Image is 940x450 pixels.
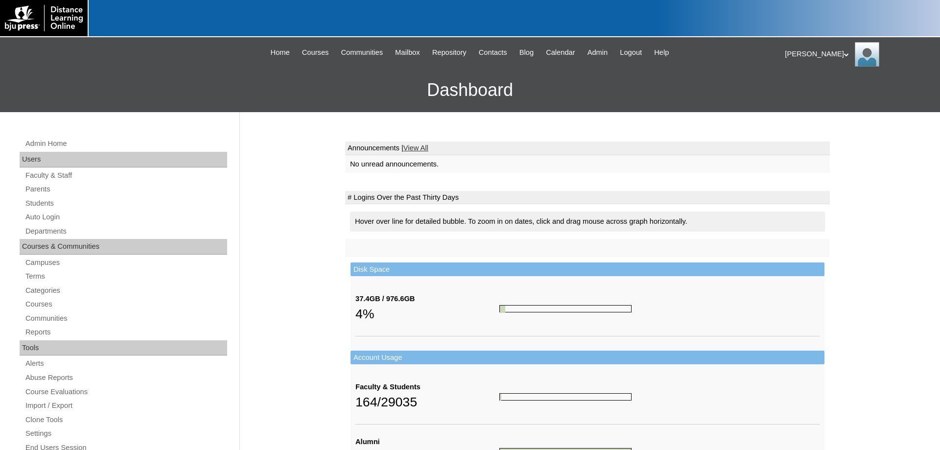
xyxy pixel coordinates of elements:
td: Account Usage [351,351,824,365]
span: Communities [341,47,383,58]
a: Categories [24,284,227,297]
span: Mailbox [395,47,420,58]
a: Contacts [474,47,512,58]
a: Courses [297,47,334,58]
a: Abuse Reports [24,372,227,384]
img: logo-white.png [5,5,83,31]
a: Course Evaluations [24,386,227,398]
a: Admin Home [24,138,227,150]
a: Communities [336,47,388,58]
div: [PERSON_NAME] [785,42,930,67]
a: View All [403,144,428,152]
div: Courses & Communities [20,239,227,255]
div: Alumni [355,437,499,447]
a: Faculty & Staff [24,169,227,182]
div: Faculty & Students [355,382,499,392]
a: Blog [515,47,539,58]
a: Departments [24,225,227,237]
a: Courses [24,298,227,310]
a: Admin [583,47,613,58]
div: Tools [20,340,227,356]
span: Repository [432,47,467,58]
td: No unread announcements. [345,155,830,173]
span: Contacts [479,47,507,58]
a: Parents [24,183,227,195]
div: 37.4GB / 976.6GB [355,294,499,304]
a: Repository [427,47,471,58]
a: Help [649,47,674,58]
a: Alerts [24,357,227,370]
td: Disk Space [351,262,824,277]
a: Home [266,47,295,58]
span: Logout [620,47,642,58]
span: Help [654,47,669,58]
span: Courses [302,47,329,58]
a: Terms [24,270,227,283]
div: Users [20,152,227,167]
span: Admin [587,47,608,58]
div: 4% [355,304,499,324]
a: Students [24,197,227,210]
h3: Dashboard [5,68,935,112]
a: Reports [24,326,227,338]
td: # Logins Over the Past Thirty Days [345,191,830,205]
a: Mailbox [390,47,425,58]
a: Settings [24,427,227,440]
span: Blog [519,47,534,58]
a: Communities [24,312,227,325]
a: Import / Export [24,400,227,412]
a: Calendar [541,47,580,58]
td: Announcements | [345,142,830,155]
img: Pam Miller / Distance Learning Online Staff [855,42,879,67]
div: 164/29035 [355,392,499,412]
a: Clone Tools [24,414,227,426]
a: Auto Login [24,211,227,223]
a: Campuses [24,257,227,269]
span: Calendar [546,47,575,58]
a: Logout [615,47,647,58]
span: Home [271,47,290,58]
div: Hover over line for detailed bubble. To zoom in on dates, click and drag mouse across graph horiz... [350,212,825,232]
